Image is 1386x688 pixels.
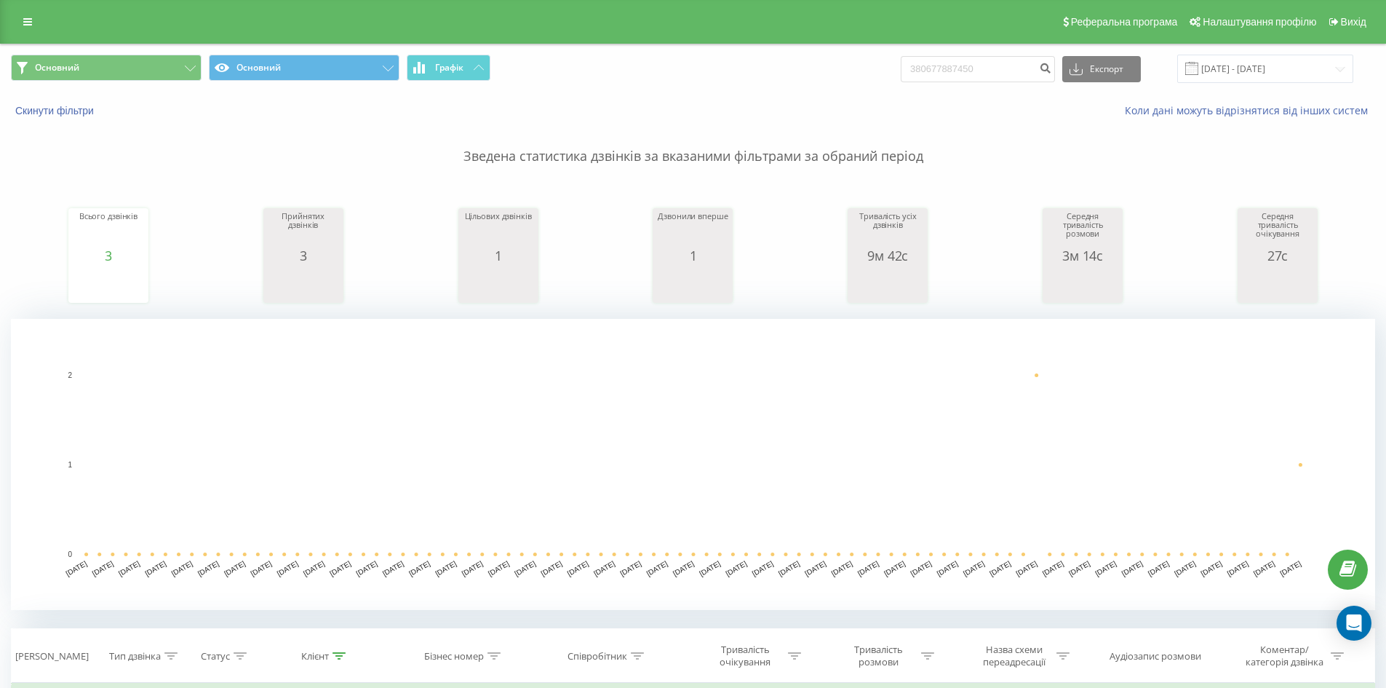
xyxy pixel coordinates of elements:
text: [DATE] [170,559,194,577]
text: [DATE] [117,559,141,577]
svg: A chart. [1046,263,1119,307]
svg: A chart. [656,263,729,307]
span: Налаштування профілю [1203,16,1316,28]
text: [DATE] [777,559,801,577]
span: Вихід [1341,16,1366,28]
a: Коли дані можуть відрізнятися вiд інших систем [1125,103,1375,117]
text: [DATE] [143,559,167,577]
text: [DATE] [1200,559,1224,577]
text: [DATE] [751,559,775,577]
svg: A chart. [851,263,924,307]
text: [DATE] [645,559,669,577]
div: 3м 14с [1046,248,1119,263]
text: [DATE] [540,559,564,577]
text: [DATE] [1173,559,1197,577]
div: Open Intercom Messenger [1337,606,1371,641]
svg: A chart. [72,263,145,307]
text: [DATE] [988,559,1012,577]
div: Прийнятих дзвінків [267,212,340,248]
div: Аудіозапис розмови [1110,650,1201,663]
text: [DATE] [276,559,300,577]
text: [DATE] [592,559,616,577]
button: Експорт [1062,56,1141,82]
text: [DATE] [936,559,960,577]
span: Графік [435,63,463,73]
div: Клієнт [301,650,329,663]
div: [PERSON_NAME] [15,650,89,663]
button: Основний [209,55,399,81]
input: Пошук за номером [901,56,1055,82]
text: 0 [68,550,72,558]
svg: A chart. [1241,263,1314,307]
text: [DATE] [698,559,722,577]
div: Співробітник [567,650,627,663]
text: [DATE] [618,559,642,577]
text: [DATE] [65,559,89,577]
text: [DATE] [1015,559,1039,577]
text: 2 [68,371,72,379]
div: Дзвонили вперше [656,212,729,248]
div: 3 [267,248,340,263]
text: [DATE] [803,559,827,577]
div: Статус [201,650,230,663]
text: [DATE] [461,559,485,577]
text: [DATE] [250,559,274,577]
div: A chart. [267,263,340,307]
text: [DATE] [434,559,458,577]
button: Графік [407,55,490,81]
text: [DATE] [196,559,220,577]
div: Середня тривалість розмови [1046,212,1119,248]
text: [DATE] [223,559,247,577]
text: [DATE] [513,559,537,577]
text: [DATE] [962,559,986,577]
span: Реферальна програма [1071,16,1178,28]
div: Цільових дзвінків [462,212,535,248]
text: [DATE] [1120,559,1144,577]
div: Бізнес номер [424,650,484,663]
div: Середня тривалість очікування [1241,212,1314,248]
text: [DATE] [909,559,933,577]
text: [DATE] [566,559,590,577]
div: 9м 42с [851,248,924,263]
text: [DATE] [1067,559,1091,577]
text: [DATE] [1278,559,1302,577]
text: [DATE] [725,559,749,577]
text: [DATE] [91,559,115,577]
button: Основний [11,55,202,81]
div: Тривалість розмови [840,644,917,668]
svg: A chart. [462,263,535,307]
text: [DATE] [856,559,880,577]
text: [DATE] [1041,559,1065,577]
div: Назва схеми переадресації [975,644,1053,668]
div: Коментар/категорія дзвінка [1242,644,1327,668]
text: [DATE] [1226,559,1250,577]
text: [DATE] [1094,559,1118,577]
text: [DATE] [1252,559,1276,577]
text: [DATE] [487,559,511,577]
text: [DATE] [328,559,352,577]
div: 1 [656,248,729,263]
div: Тип дзвінка [109,650,161,663]
text: [DATE] [830,559,854,577]
span: Основний [35,62,79,74]
text: [DATE] [381,559,405,577]
text: [DATE] [355,559,379,577]
text: [DATE] [302,559,326,577]
div: 1 [462,248,535,263]
text: [DATE] [672,559,696,577]
svg: A chart. [11,319,1375,610]
div: Тривалість очікування [706,644,784,668]
text: [DATE] [1147,559,1171,577]
div: 3 [72,248,145,263]
p: Зведена статистика дзвінків за вказаними фільтрами за обраний період [11,118,1375,166]
text: [DATE] [883,559,907,577]
button: Скинути фільтри [11,104,101,117]
div: Всього дзвінків [72,212,145,248]
text: [DATE] [407,559,431,577]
